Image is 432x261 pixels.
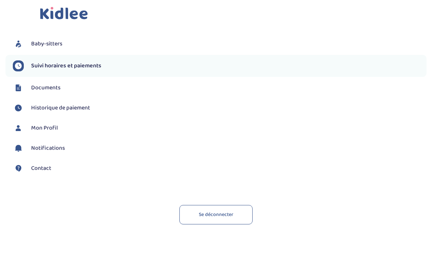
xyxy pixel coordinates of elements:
[179,205,253,224] a: Se déconnecter
[13,38,24,49] img: babysitters.svg
[13,102,24,113] img: suivihoraire.svg
[31,61,101,70] span: Suivi horaires et paiements
[31,104,90,112] span: Historique de paiement
[13,123,24,134] img: profil.svg
[13,60,427,71] a: Suivi horaires et paiements
[13,143,427,154] a: Notifications
[13,82,427,93] a: Documents
[13,163,427,174] a: Contact
[31,124,58,133] span: Mon Profil
[13,123,427,134] a: Mon Profil
[13,82,24,93] img: documents.svg
[31,164,51,173] span: Contact
[31,83,60,92] span: Documents
[13,102,427,113] a: Historique de paiement
[13,60,24,71] img: suivihoraire.svg
[13,143,24,154] img: notification.svg
[31,144,65,153] span: Notifications
[31,40,62,48] span: Baby-sitters
[13,163,24,174] img: contact.svg
[13,38,427,49] a: Baby-sitters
